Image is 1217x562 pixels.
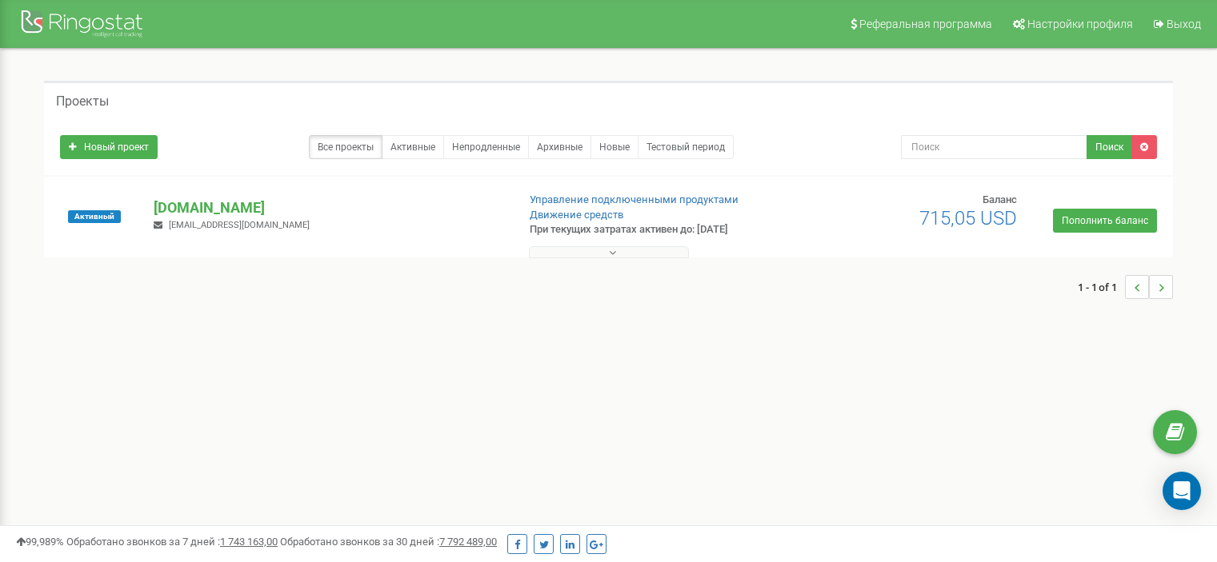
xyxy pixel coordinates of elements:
a: Тестовый период [638,135,734,159]
span: 1 - 1 of 1 [1078,275,1125,299]
a: Новый проект [60,135,158,159]
a: Новые [590,135,639,159]
u: 7 792 489,00 [439,536,497,548]
nav: ... [1078,259,1173,315]
a: Активные [382,135,444,159]
a: Непродленные [443,135,529,159]
span: Настройки профиля [1027,18,1133,30]
a: Архивные [528,135,591,159]
a: Управление подключенными продуктами [530,193,739,205]
span: 99,989% [16,536,64,548]
h5: Проекты [56,94,109,109]
span: Выход [1167,18,1201,30]
span: 715,05 USD [919,207,1017,229]
span: [EMAIL_ADDRESS][DOMAIN_NAME] [169,220,310,230]
span: Обработано звонков за 7 дней : [66,536,278,548]
a: Пополнить баланс [1053,209,1157,233]
span: Баланс [983,193,1017,205]
input: Поиск [901,135,1087,159]
p: При текущих затратах активен до: [DATE] [530,222,786,237]
span: Обработано звонков за 30 дней : [280,536,497,548]
button: Поиск [1087,135,1132,159]
span: Активный [68,210,121,223]
div: Open Intercom Messenger [1163,472,1201,510]
u: 1 743 163,00 [220,536,278,548]
a: Все проекты [309,135,382,159]
p: [DOMAIN_NAME] [154,197,503,218]
span: Реферальная программа [859,18,992,30]
a: Движение средств [530,209,623,221]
